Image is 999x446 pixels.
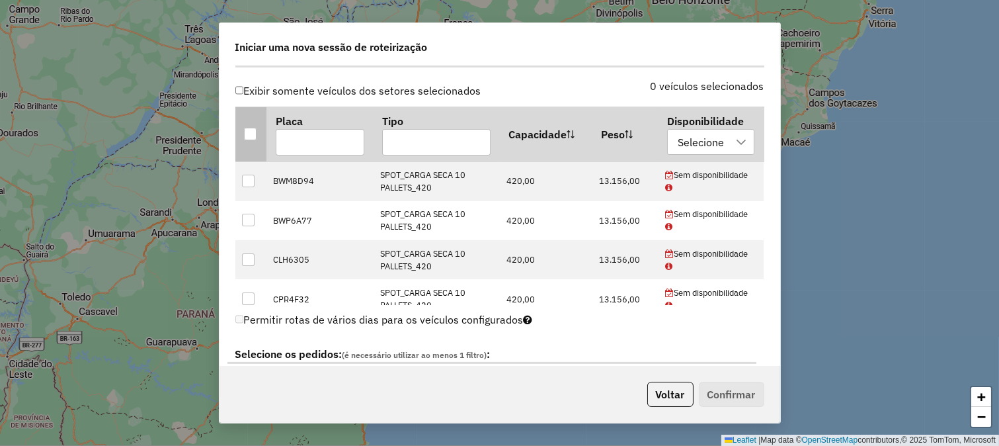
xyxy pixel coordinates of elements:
[266,279,374,318] td: CPR4F32
[651,78,764,94] label: 0 veículos selecionados
[266,201,374,240] td: BWP6A77
[266,107,374,161] th: Placa
[592,279,659,318] td: 13.156,00
[500,201,592,240] td: 420,00
[374,201,500,240] td: SPOT_CARGA SECA 10 PALLETS_420
[665,247,756,260] div: Sem disponibilidade
[647,382,694,407] button: Voltar
[523,314,532,325] i: Selecione pelo menos um veículo
[665,169,756,181] div: Sem disponibilidade
[266,240,374,279] td: CLH6305
[665,287,756,299] div: Sem disponibilidade
[758,435,760,445] span: |
[592,240,659,279] td: 13.156,00
[227,346,756,364] label: Selecione os pedidos: :
[374,107,500,161] th: Tipo
[673,130,729,155] div: Selecione
[977,408,986,425] span: −
[592,107,659,161] th: Peso
[665,208,756,220] div: Sem disponibilidade
[235,307,533,332] label: Permitir rotas de vários dias para os veículos configurados
[500,279,592,318] td: 420,00
[725,435,756,445] a: Leaflet
[977,388,986,405] span: +
[665,223,674,232] i: Veículo já utilizado na(s) sessão(ões): 978967
[592,201,659,240] td: 13.156,00
[266,161,374,201] td: BWM8D94
[659,107,764,161] th: Disponibilidade
[500,240,592,279] td: 420,00
[374,279,500,318] td: SPOT_CARGA SECA 10 PALLETS_420
[592,161,659,201] td: 13.156,00
[665,171,674,180] i: 'Roteirizador.NaoPossuiAgenda' | translate
[500,161,592,201] td: 420,00
[235,39,428,55] span: Iniciar uma nova sessão de roteirização
[235,315,244,324] input: Permitir rotas de vários dias para os veículos configurados
[374,161,500,201] td: SPOT_CARGA SECA 10 PALLETS_420
[374,240,500,279] td: SPOT_CARGA SECA 10 PALLETS_420
[235,86,244,95] input: Exibir somente veículos dos setores selecionados
[971,407,991,427] a: Zoom out
[665,289,674,298] i: 'Roteirizador.NaoPossuiAgenda' | translate
[500,107,592,161] th: Capacidade
[665,184,674,193] i: Veículo já utilizado na(s) sessão(ões): 978967
[802,435,858,445] a: OpenStreetMap
[665,263,674,271] i: Veículo já utilizado na(s) sessão(ões): 978967
[971,387,991,407] a: Zoom in
[235,78,481,103] label: Exibir somente veículos dos setores selecionados
[665,210,674,219] i: 'Roteirizador.NaoPossuiAgenda' | translate
[665,302,674,310] i: Veículo já utilizado na(s) sessão(ões): 978967
[665,250,674,259] i: 'Roteirizador.NaoPossuiAgenda' | translate
[342,350,487,360] span: (é necessário utilizar ao menos 1 filtro)
[721,435,999,446] div: Map data © contributors,© 2025 TomTom, Microsoft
